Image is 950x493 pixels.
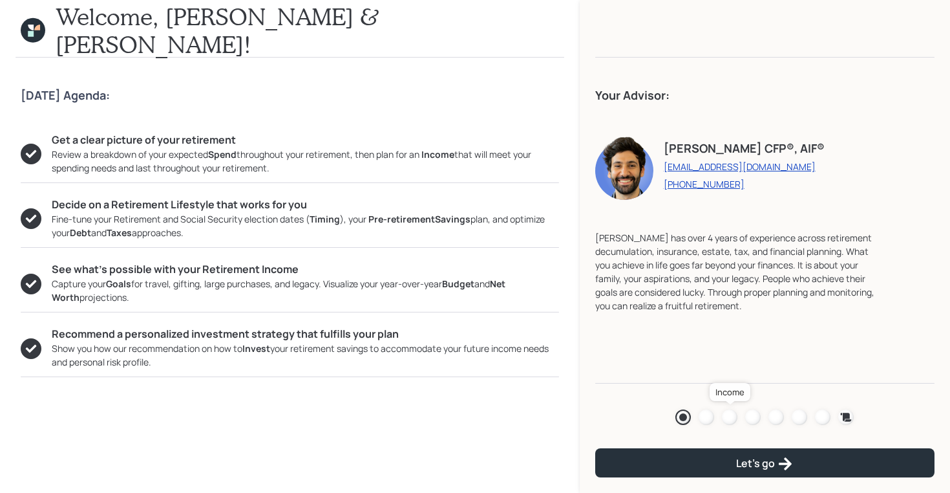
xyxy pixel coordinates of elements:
[56,3,558,58] h1: Welcome, [PERSON_NAME] & [PERSON_NAME]!
[70,226,91,239] b: Debt
[208,148,237,160] b: Spend
[368,213,435,225] b: Pre-retirement
[664,178,825,190] a: [PHONE_NUMBER]
[664,142,825,156] h4: [PERSON_NAME] CFP®, AIF®
[736,456,793,472] div: Let's go
[106,278,131,290] b: Goals
[435,213,470,225] b: Savings
[52,134,559,146] h5: Get a clear picture of your retirement
[421,148,454,160] b: Income
[595,448,934,477] button: Let's go
[595,231,883,312] div: [PERSON_NAME] has over 4 years of experience across retirement decumulation, insurance, estate, t...
[52,212,559,239] div: Fine-tune your Retirement and Social Security election dates ( ), your plan, and optimize your an...
[52,278,505,303] b: Net Worth
[595,89,934,103] h4: Your Advisor:
[107,226,132,239] b: Taxes
[310,213,340,225] b: Timing
[52,277,559,304] div: Capture your for travel, gifting, large purchases, and legacy. Visualize your year-over-year and ...
[595,135,653,200] img: eric-schwartz-headshot.png
[242,342,270,355] b: Invest
[52,148,559,175] div: Review a breakdown of your expected throughout your retirement, then plan for an that will meet y...
[52,342,559,369] div: Show you how our recommendation on how to your retirement savings to accommodate your future inco...
[52,199,559,211] h5: Decide on a Retirement Lifestyle that works for you
[52,328,559,340] h5: Recommend a personalized investment strategy that fulfills your plan
[664,160,825,173] a: [EMAIL_ADDRESS][DOMAIN_NAME]
[52,263,559,276] h5: See what’s possible with your Retirement Income
[21,89,559,103] h4: [DATE] Agenda:
[442,278,474,290] b: Budget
